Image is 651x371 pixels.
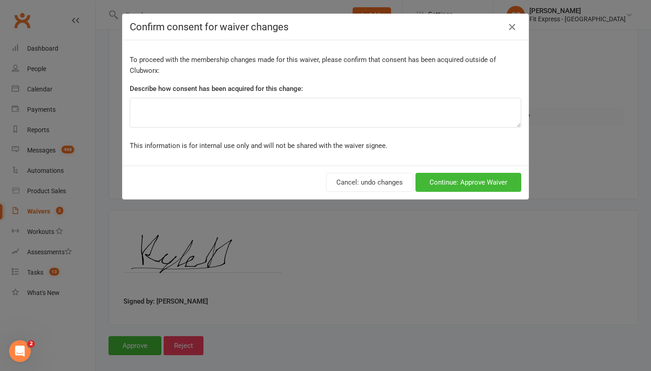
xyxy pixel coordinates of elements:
button: Continue: Approve Waiver [415,173,521,192]
iframe: Intercom live chat [9,340,31,362]
label: Describe how consent has been acquired for this change: [130,83,303,94]
button: Close [505,20,519,34]
button: Cancel: undo changes [326,173,413,192]
p: This information is for internal use only and will not be shared with the waiver signee. [130,140,521,151]
span: 2 [28,340,35,347]
span: Confirm consent for waiver changes [130,21,288,33]
p: To proceed with the membership changes made for this waiver, please confirm that consent has been... [130,54,521,76]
